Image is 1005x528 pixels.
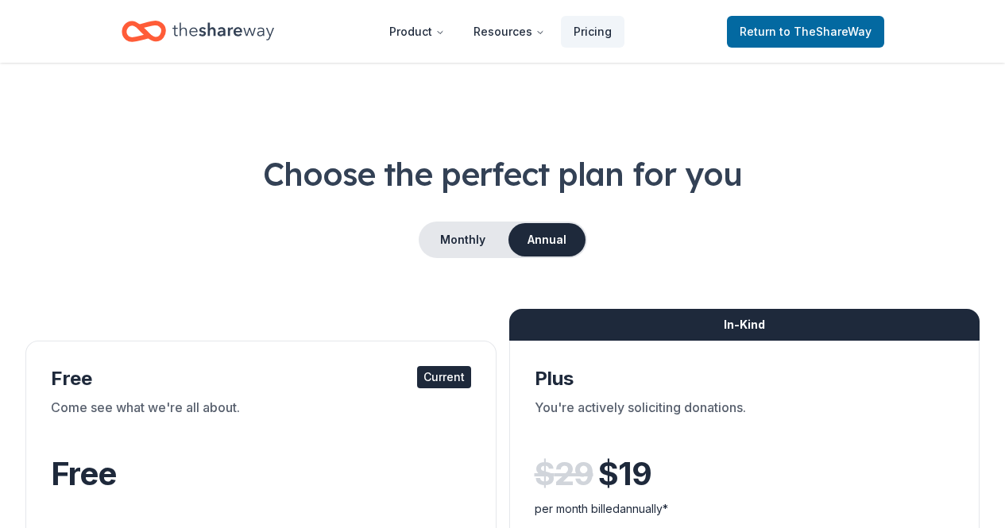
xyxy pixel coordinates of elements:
[461,16,558,48] button: Resources
[535,499,955,518] div: per month billed annually*
[377,16,458,48] button: Product
[377,13,624,50] nav: Main
[51,366,471,391] div: Free
[122,13,274,50] a: Home
[561,16,624,48] a: Pricing
[535,366,955,391] div: Plus
[509,309,980,341] div: In-Kind
[535,398,955,442] div: You're actively soliciting donations.
[727,16,884,48] a: Returnto TheShareWay
[51,398,471,442] div: Come see what we're all about.
[420,223,505,256] button: Monthly
[598,452,651,496] span: $ 19
[508,223,586,256] button: Annual
[417,366,471,388] div: Current
[779,25,872,38] span: to TheShareWay
[51,454,116,493] span: Free
[740,22,872,41] span: Return
[25,152,980,196] h1: Choose the perfect plan for you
